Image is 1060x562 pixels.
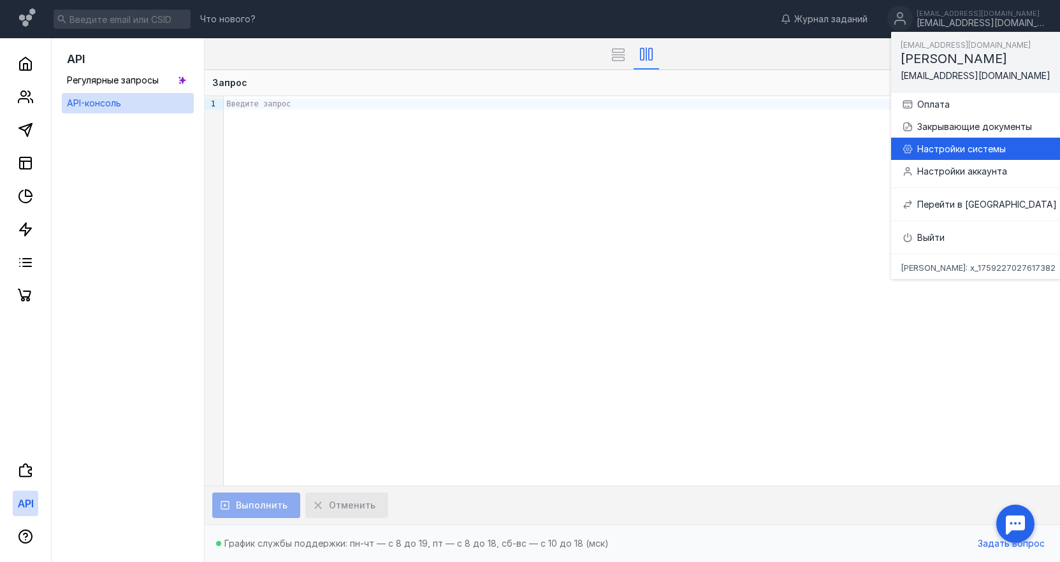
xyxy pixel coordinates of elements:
div: 1 [205,99,217,110]
div: [EMAIL_ADDRESS][DOMAIN_NAME] [917,18,1044,29]
span: API [67,52,85,66]
span: [EMAIL_ADDRESS][DOMAIN_NAME] [901,40,1031,50]
a: Что нового? [194,15,262,24]
span: Задать вопрос [978,538,1045,549]
input: Введите email или CSID [54,10,191,29]
span: [PERSON_NAME] [901,51,1007,66]
span: [EMAIL_ADDRESS][DOMAIN_NAME] [901,70,1050,81]
span: [PERSON_NAME]: x_1759227027617382 [901,264,1056,272]
a: Журнал заданий [774,13,874,25]
span: Что нового? [200,15,256,24]
div: [EMAIL_ADDRESS][DOMAIN_NAME] [917,10,1044,17]
span: Журнал заданий [794,13,868,25]
span: API-консоль [67,97,121,108]
span: Регулярные запросы [67,75,159,85]
span: Запрос [212,77,247,88]
button: Задать вопрос [971,534,1051,553]
a: API-консоль [62,93,194,113]
span: График службы поддержки: пн-чт — с 8 до 19, пт — с 8 до 18, сб-вс — с 10 до 18 (мск) [224,538,609,549]
a: Регулярные запросы [62,70,194,90]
